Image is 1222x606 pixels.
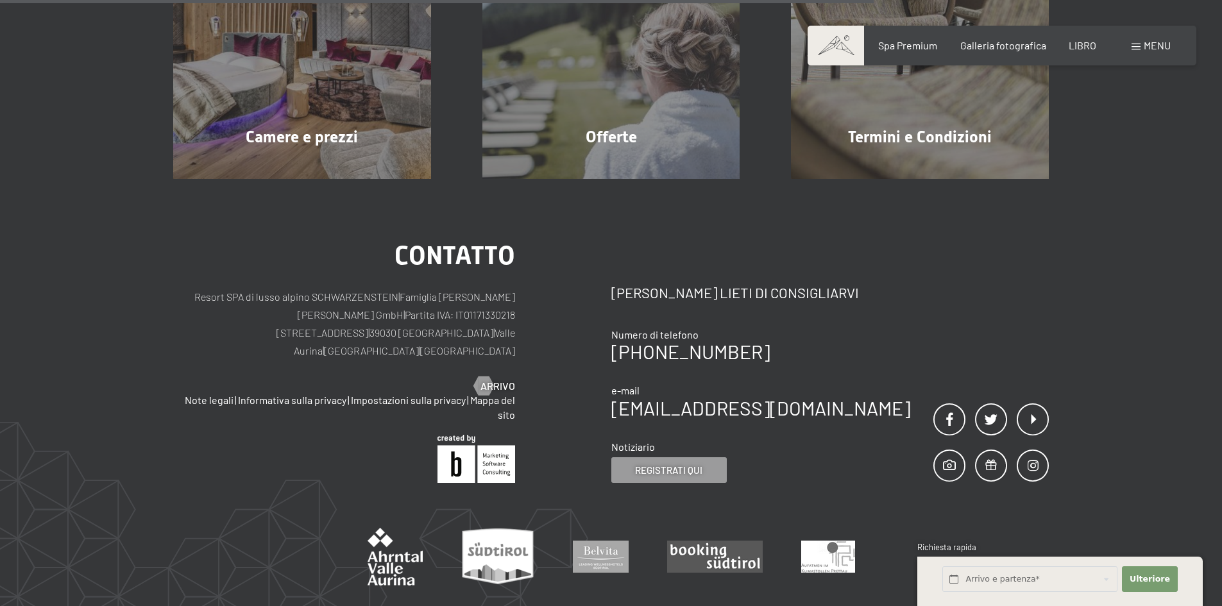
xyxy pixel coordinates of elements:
a: Galleria fotografica [960,39,1046,51]
img: Brandnamic GmbH | Soluzioni leader per l'ospitalità [437,435,515,483]
font: menu [1144,39,1171,51]
font: Resort SPA di lusso alpino SCHWARZENSTEIN [194,290,398,303]
font: | [398,290,400,303]
font: Offerte [586,128,637,146]
a: Mappa del sito [470,394,515,420]
font: Numero di telefono [611,328,699,341]
a: Arrivo [474,379,515,393]
a: Note legali [185,394,233,406]
a: [EMAIL_ADDRESS][DOMAIN_NAME] [611,396,910,419]
a: [PHONE_NUMBER] [611,340,770,363]
font: | [493,326,495,339]
font: Partita IVA: IT01171330218 [405,308,515,321]
a: LIBRO [1069,39,1096,51]
font: [STREET_ADDRESS] [276,326,368,339]
button: Ulteriore [1122,566,1177,593]
font: contatto [395,240,515,271]
font: | [348,394,350,406]
font: e-mail [611,384,640,396]
font: | [323,344,324,357]
font: | [419,344,420,357]
font: [GEOGRAPHIC_DATA] [324,344,419,357]
font: | [235,394,237,406]
a: Impostazioni sulla privacy [351,394,466,406]
font: Camere e prezzi [246,128,358,146]
font: Notiziario [611,441,655,453]
font: [PERSON_NAME] lieti di consigliarvi [611,284,859,301]
font: Valle Aurina [294,326,515,357]
font: Ulteriore [1130,574,1170,584]
font: 39030 [GEOGRAPHIC_DATA] [369,326,493,339]
font: Arrivo [480,380,515,392]
font: Famiglia [PERSON_NAME] [400,290,515,303]
font: Richiesta rapida [917,542,976,552]
font: Termini e Condizioni [848,128,992,146]
font: | [403,308,405,321]
font: | [368,326,369,339]
font: [GEOGRAPHIC_DATA] [420,344,515,357]
font: Registrati qui [635,464,702,476]
a: Spa Premium [878,39,937,51]
font: | [467,394,469,406]
font: [PERSON_NAME] GmbH [298,308,403,321]
a: Informativa sulla privacy [238,394,346,406]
